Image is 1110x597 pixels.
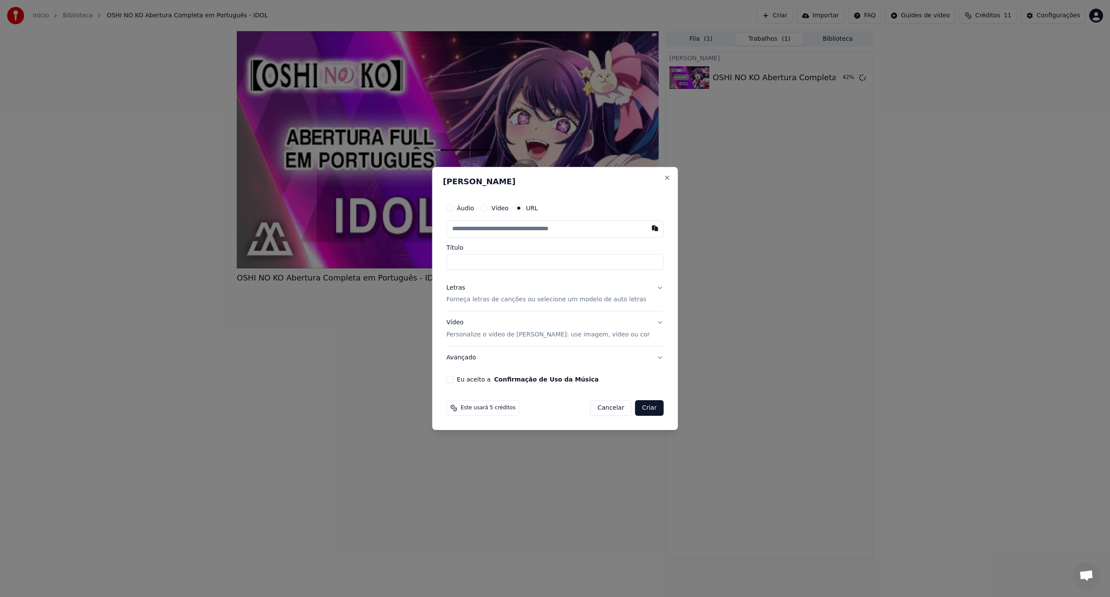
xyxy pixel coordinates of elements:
[447,245,664,251] label: Título
[447,346,664,369] button: Avançado
[590,400,632,416] button: Cancelar
[491,205,509,211] label: Vídeo
[494,376,599,382] button: Eu aceito a
[635,400,664,416] button: Criar
[457,205,474,211] label: Áudio
[447,277,664,311] button: LetrasForneça letras de canções ou selecione um modelo de auto letras
[447,312,664,346] button: VídeoPersonalize o vídeo de [PERSON_NAME]: use imagem, vídeo ou cor
[443,178,667,186] h2: [PERSON_NAME]
[447,330,650,339] p: Personalize o vídeo de [PERSON_NAME]: use imagem, vídeo ou cor
[461,405,516,411] span: Este usará 5 créditos
[526,205,538,211] label: URL
[447,284,465,292] div: Letras
[447,296,646,304] p: Forneça letras de canções ou selecione um modelo de auto letras
[457,376,599,382] label: Eu aceito a
[447,319,650,339] div: Vídeo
